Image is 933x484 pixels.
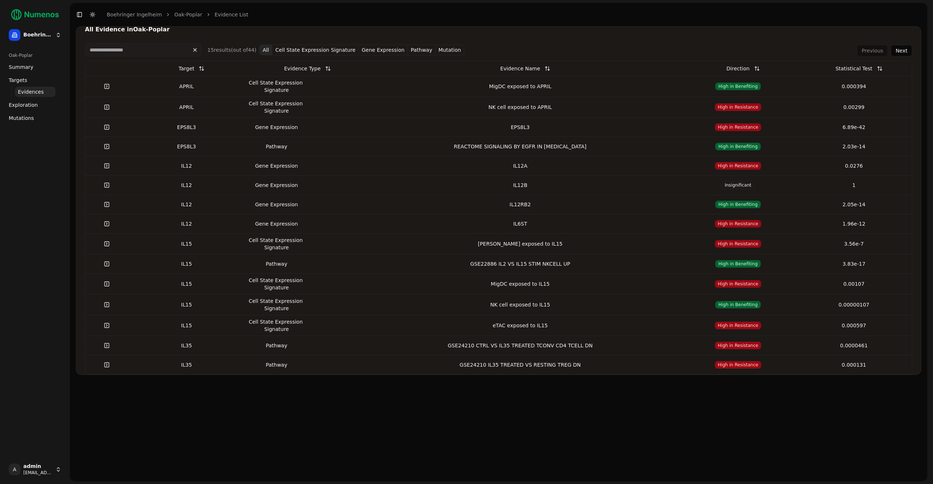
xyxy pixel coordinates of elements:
[247,100,306,114] div: Cell State Expression Signature
[715,341,762,350] span: High in Resistance
[9,114,34,122] span: Mutations
[179,62,194,75] div: Target
[363,143,677,150] div: REACTOME SIGNALING BY EGFR IN [MEDICAL_DATA]
[6,461,64,478] button: Aadmin[EMAIL_ADDRESS]
[715,143,761,151] span: High in Benefiting
[247,361,306,368] div: Pathway
[132,201,242,208] div: IL12
[23,470,52,476] span: [EMAIL_ADDRESS]
[359,44,408,55] button: Gene Expression
[247,162,306,169] div: Gene Expression
[799,301,909,308] div: 0.00000107
[6,50,64,61] div: Oak-Poplar
[15,87,55,97] a: Evidences
[363,260,677,268] div: GSE22886 IL2 VS IL15 STIM NKCELL UP
[231,47,257,53] span: (out of 44 )
[132,342,242,349] div: IL35
[363,240,677,247] div: [PERSON_NAME] exposed to IL15
[247,260,306,268] div: Pathway
[9,77,27,84] span: Targets
[363,83,677,90] div: MigDC exposed to APRIL
[132,162,242,169] div: IL12
[715,82,761,90] span: High in Benefiting
[363,342,677,349] div: GSE24210 CTRL VS IL35 TREATED TCONV CD4 TCELL DN
[132,240,242,247] div: IL15
[363,162,677,169] div: IL12A
[363,301,677,308] div: NK cell exposed to IL15
[799,240,909,247] div: 3.56e-7
[174,11,202,18] a: Oak-Poplar
[107,11,162,18] a: Boehringer Ingelheim
[715,321,762,329] span: High in Resistance
[23,32,52,38] span: Boehringer Ingelheim
[132,280,242,288] div: IL15
[799,162,909,169] div: 0.0276
[247,297,306,312] div: Cell State Expression Signature
[715,200,761,208] span: High in Benefiting
[363,280,677,288] div: MigDC exposed to IL15
[74,9,85,20] button: Toggle Sidebar
[18,88,44,95] span: Evidences
[9,63,34,71] span: Summary
[6,61,64,73] a: Summary
[799,143,909,150] div: 2.03e-14
[715,220,762,228] span: High in Resistance
[500,62,540,75] div: Evidence Name
[9,464,20,475] span: A
[799,260,909,268] div: 3.83e-17
[715,162,762,170] span: High in Resistance
[715,123,762,131] span: High in Resistance
[107,11,248,18] nav: breadcrumb
[132,83,242,90] div: APRIL
[363,201,677,208] div: IL12RB2
[799,220,909,227] div: 1.96e-12
[799,181,909,189] div: 1
[132,220,242,227] div: IL12
[247,220,306,227] div: Gene Expression
[363,104,677,111] div: NK cell exposed to APRIL
[715,361,762,369] span: High in Resistance
[363,181,677,189] div: IL12B
[408,44,436,55] button: Pathway
[715,260,761,268] span: High in Benefiting
[259,44,272,55] button: All
[715,240,762,248] span: High in Resistance
[363,220,677,227] div: IL6ST
[132,143,242,150] div: EPS8L3
[247,143,306,150] div: Pathway
[799,83,909,90] div: 0.000394
[132,260,242,268] div: IL15
[721,181,754,189] span: Insignificant
[247,181,306,189] div: Gene Expression
[215,11,249,18] a: Evidence list
[132,104,242,111] div: APRIL
[715,301,761,309] span: High in Benefiting
[272,44,359,55] button: Cell State Expression Signature
[132,181,242,189] div: IL12
[715,280,762,288] span: High in Resistance
[6,112,64,124] a: Mutations
[799,361,909,368] div: 0.000131
[9,101,38,109] span: Exploration
[247,277,306,291] div: Cell State Expression Signature
[6,99,64,111] a: Exploration
[284,62,321,75] div: Evidence Type
[436,44,464,55] button: mutation
[799,280,909,288] div: 0.00107
[6,6,64,23] img: Numenos
[835,62,872,75] div: Statistical Test
[799,342,909,349] div: 0.0000461
[132,124,242,131] div: EPS8L3
[6,26,64,44] button: Boehringer Ingelheim
[132,322,242,329] div: IL15
[132,361,242,368] div: IL35
[726,62,749,75] div: Direction
[799,104,909,111] div: 0.00299
[207,47,231,53] span: 15 result s
[87,9,98,20] button: Toggle Dark Mode
[891,45,912,56] button: Next
[132,301,242,308] div: IL15
[23,463,52,470] span: admin
[363,361,677,368] div: GSE24210 IL35 TREATED VS RESTING TREG DN
[85,27,912,32] div: All Evidence in Oak-Poplar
